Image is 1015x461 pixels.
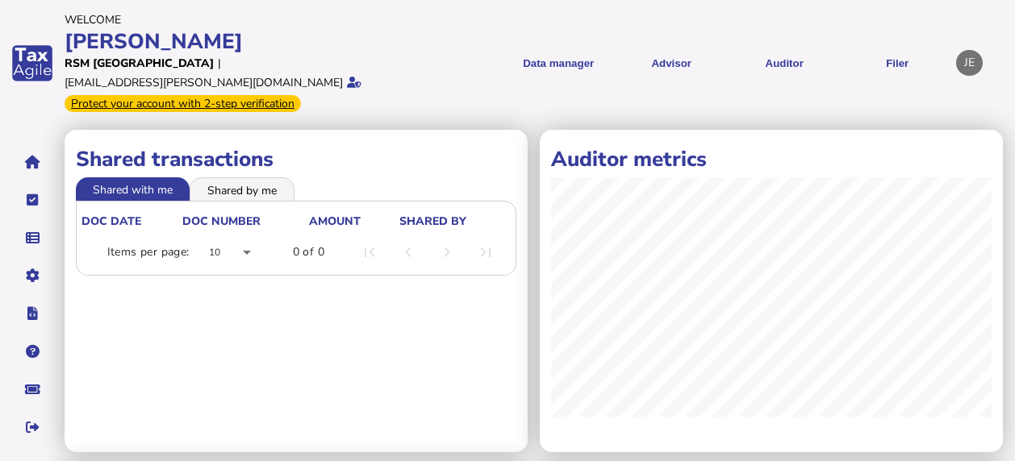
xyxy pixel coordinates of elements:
[15,145,49,179] button: Home
[76,177,190,200] li: Shared with me
[347,77,361,88] i: Email verified
[107,244,190,260] div: Items per page:
[65,27,467,56] div: [PERSON_NAME]
[956,50,983,77] div: Profile settings
[218,56,221,71] div: |
[15,259,49,293] button: Manage settings
[182,214,307,229] div: doc number
[76,145,516,173] h1: Shared transactions
[399,214,466,229] div: shared by
[309,214,398,229] div: Amount
[551,145,992,173] h1: Auditor metrics
[475,44,948,83] menu: navigate products
[15,183,49,217] button: Tasks
[15,372,49,406] button: Raise a support ticket
[182,214,261,229] div: doc number
[507,44,609,83] button: Shows a dropdown of Data manager options
[399,214,509,229] div: shared by
[15,334,49,368] button: Help pages
[65,75,343,90] div: [EMAIL_ADDRESS][PERSON_NAME][DOMAIN_NAME]
[620,44,722,83] button: Shows a dropdown of VAT Advisor options
[733,44,835,83] button: Auditor
[293,244,324,260] div: 0 of 0
[15,297,49,330] button: Developer hub links
[846,44,948,83] button: Filer
[26,238,40,239] i: Data manager
[65,56,214,71] div: RSM [GEOGRAPHIC_DATA]
[65,95,301,112] div: From Oct 1, 2025, 2-step verification will be required to login. Set it up now...
[65,12,467,27] div: Welcome
[81,214,181,229] div: doc date
[81,214,141,229] div: doc date
[309,214,361,229] div: Amount
[15,221,49,255] button: Data manager
[190,177,294,200] li: Shared by me
[15,410,49,444] button: Sign out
